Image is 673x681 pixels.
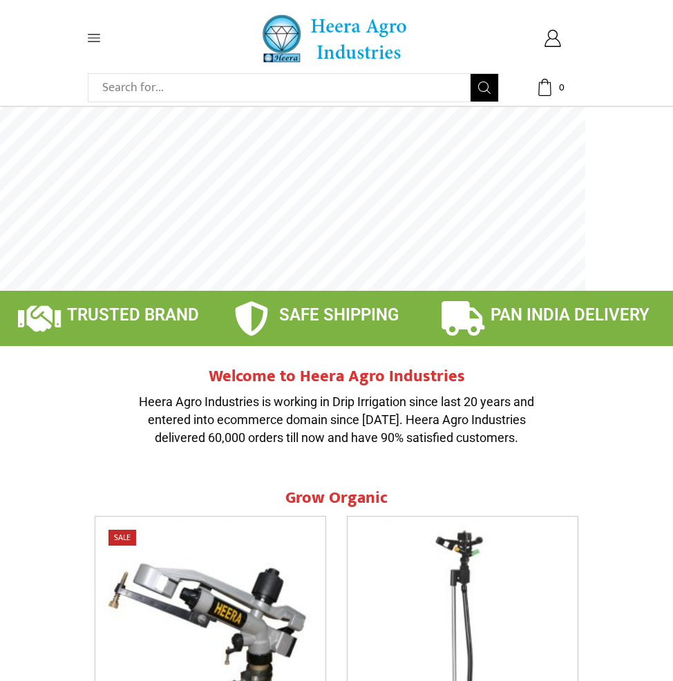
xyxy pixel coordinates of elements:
input: Search for... [95,74,471,102]
h2: Welcome to Heera Agro Industries [129,367,544,387]
span: Sale [108,530,136,546]
span: Grow Organic [285,484,388,512]
button: Search button [471,74,498,102]
span: PAN INDIA DELIVERY [491,305,650,325]
a: 0 [520,79,585,96]
span: TRUSTED BRAND [67,305,199,325]
span: SAFE SHIPPING [279,305,399,325]
p: Heera Agro Industries is working in Drip Irrigation since last 20 years and entered into ecommerc... [129,393,544,446]
span: 0 [554,81,568,95]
